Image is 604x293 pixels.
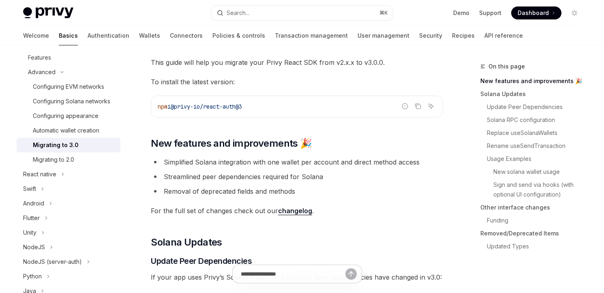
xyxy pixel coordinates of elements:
a: Solana Updates [480,88,587,101]
a: Policies & controls [212,26,265,45]
li: Simplified Solana integration with one wallet per account and direct method access [151,156,443,168]
a: Welcome [23,26,49,45]
a: Configuring Solana networks [17,94,120,109]
span: On this page [488,62,525,71]
a: Updated Types [480,240,587,253]
div: Search... [227,8,249,18]
span: @privy-io/react-auth@3 [171,103,242,110]
span: npm [158,103,167,110]
a: New features and improvements 🎉 [480,75,587,88]
button: Send message [345,268,357,280]
li: Streamlined peer dependencies required for Solana [151,171,443,182]
a: Automatic wallet creation [17,123,120,138]
div: Python [23,272,42,281]
a: Replace useSolanaWallets [480,126,587,139]
div: Unity [23,228,36,237]
div: Configuring EVM networks [33,82,104,92]
button: Toggle dark mode [568,6,581,19]
a: Migrating to 2.0 [17,152,120,167]
div: Swift [23,184,36,194]
div: NodeJS [23,242,45,252]
button: Toggle Android section [17,196,120,211]
a: Configuring appearance [17,109,120,123]
button: Ask AI [426,101,436,111]
a: Wallets [139,26,160,45]
div: Configuring Solana networks [33,96,110,106]
a: Transaction management [275,26,348,45]
a: Configuring EVM networks [17,79,120,94]
div: Android [23,199,44,208]
div: React native [23,169,56,179]
span: New features and improvements 🎉 [151,137,312,150]
a: Update Peer Dependencies [480,101,587,113]
div: Flutter [23,213,40,223]
a: Basics [59,26,78,45]
div: Automatic wallet creation [33,126,99,135]
span: Dashboard [518,9,549,17]
span: To install the latest version: [151,76,443,88]
a: Security [419,26,442,45]
a: Support [479,9,501,17]
button: Toggle Unity section [17,225,120,240]
button: Report incorrect code [400,101,410,111]
button: Open search [211,6,393,20]
button: Toggle Python section [17,269,120,284]
a: Rename useSendTransaction [480,139,587,152]
button: Toggle Flutter section [17,211,120,225]
a: Connectors [170,26,203,45]
button: Toggle Swift section [17,182,120,196]
span: i [167,103,171,110]
div: Migrating to 2.0 [33,155,74,165]
a: Authentication [88,26,129,45]
div: Migrating to 3.0 [33,140,79,150]
button: Copy the contents from the code block [413,101,423,111]
a: Usage Examples [480,152,587,165]
li: Removal of deprecated fields and methods [151,186,443,197]
span: Update Peer Dependencies [151,255,252,267]
div: NodeJS (server-auth) [23,257,82,267]
a: Migrating to 3.0 [17,138,120,152]
input: Ask a question... [241,265,345,283]
a: Dashboard [511,6,561,19]
a: Other interface changes [480,201,587,214]
span: ⌘ K [379,10,388,16]
a: API reference [484,26,523,45]
button: Toggle React native section [17,167,120,182]
button: Toggle NodeJS section [17,240,120,255]
a: User management [358,26,409,45]
a: Recipes [452,26,475,45]
span: This guide will help you migrate your Privy React SDK from v2.x.x to v3.0.0. [151,57,443,68]
div: Configuring appearance [33,111,99,121]
a: Sign and send via hooks (with optional UI configuration) [480,178,587,201]
a: Demo [453,9,469,17]
a: Solana RPC configuration [480,113,587,126]
a: New solana wallet usage [480,165,587,178]
span: Solana Updates [151,236,222,249]
button: Toggle NodeJS (server-auth) section [17,255,120,269]
a: Funding [480,214,587,227]
button: Toggle Advanced section [17,65,120,79]
div: Advanced [28,67,56,77]
a: Removed/Deprecated Items [480,227,587,240]
img: light logo [23,7,73,19]
a: changelog [278,207,312,215]
span: For the full set of changes check out our . [151,205,443,216]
